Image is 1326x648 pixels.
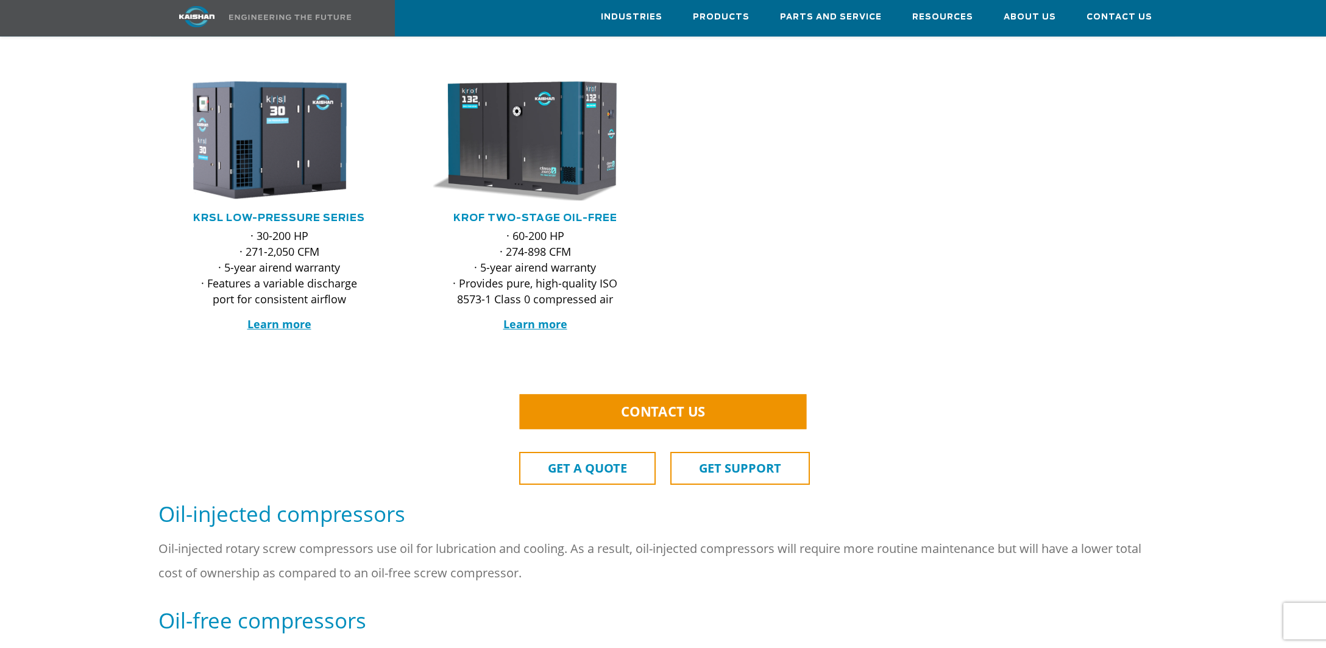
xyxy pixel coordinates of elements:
p: · 60-200 HP · 274-898 CFM · 5-year airend warranty · Provides pure, high-quality ISO 8573-1 Class... [451,228,619,307]
a: Products [693,1,750,33]
a: KROF TWO-STAGE OIL-FREE [453,213,617,223]
span: Products [693,10,750,24]
a: GET SUPPORT [670,452,810,485]
a: Industries [601,1,662,33]
p: Oil-injected rotary screw compressors use oil for lubrication and cooling. As a result, oil-injec... [158,537,1168,585]
a: Learn more [247,317,311,331]
a: Learn more [503,317,567,331]
a: Contact Us [1087,1,1152,33]
span: Contact Us [1087,10,1152,24]
a: KRSL Low-Pressure Series [193,213,365,223]
h5: Oil-injected compressors [158,500,1168,527]
img: krof132 [417,78,634,202]
span: Resources [912,10,973,24]
a: CONTACT US [520,394,807,429]
div: krsl30 [171,78,388,202]
a: GET A QUOTE [519,452,656,485]
span: Parts and Service [780,10,882,24]
span: About Us [1004,10,1056,24]
span: GET A QUOTE [548,460,627,476]
img: kaishan logo [151,6,243,27]
span: GET SUPPORT [699,460,781,476]
span: Industries [601,10,662,24]
span: CONTACT US [621,402,706,420]
img: krsl30 [161,78,378,202]
h5: Oil-free compressors [158,607,1168,634]
a: Resources [912,1,973,33]
img: Engineering the future [229,15,351,20]
a: About Us [1004,1,1056,33]
p: · 30-200 HP · 271-2,050 CFM · 5-year airend warranty · Features a variable discharge port for con... [195,228,363,307]
a: Parts and Service [780,1,882,33]
div: krof132 [427,78,643,202]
